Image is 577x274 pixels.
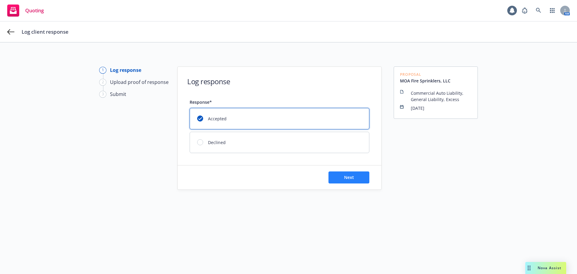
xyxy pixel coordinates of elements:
[400,73,455,76] span: Proposal
[533,5,545,17] a: Search
[110,66,141,74] div: Log response
[99,91,106,98] div: 3
[25,8,44,13] span: Quoting
[99,67,106,74] div: 1
[99,79,106,86] div: 2
[22,28,69,35] span: Log client response
[400,78,455,84] a: MOA Fire Sprinklers, LLC
[208,139,226,146] span: Declined
[328,171,369,183] button: Next
[110,79,169,86] div: Upload proof of response
[411,90,472,103] span: Commercial Auto Liability, General Liability, Excess
[344,174,354,180] span: Next
[538,265,561,270] span: Nova Assist
[525,262,533,274] div: Drag to move
[525,262,566,274] button: Nova Assist
[110,91,126,98] div: Submit
[519,5,531,17] a: Report a Bug
[208,115,227,122] span: Accepted
[190,99,212,105] span: Response*
[5,2,46,19] a: Quoting
[411,105,472,111] span: [DATE]
[187,76,230,86] h1: Log response
[546,5,558,17] a: Switch app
